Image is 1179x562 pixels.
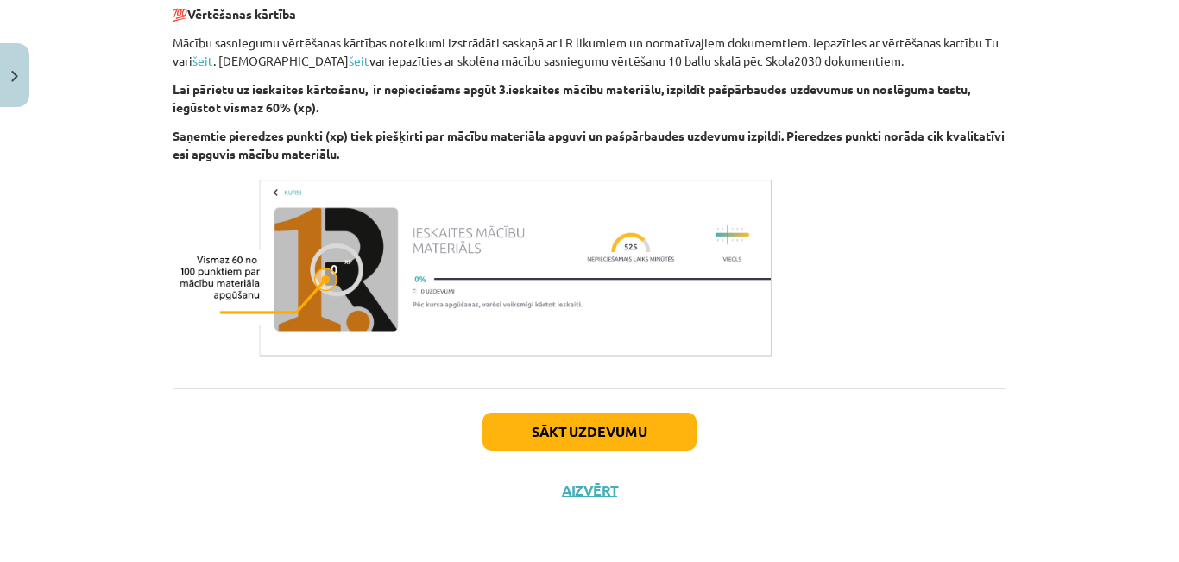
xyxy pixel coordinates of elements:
b: Saņemtie pieredzes punkti (xp) tiek piešķirti par mācību materiāla apguvi un pašpārbaudes uzdevum... [173,128,1005,161]
button: Aizvērt [557,482,622,499]
b: Vērtēšanas kārtība [187,6,296,22]
button: Sākt uzdevumu [482,413,697,451]
p: Mācību sasniegumu vērtēšanas kārtības noteikumi izstrādāti saskaņā ar LR likumiem un normatīvajie... [173,34,1006,70]
a: šeit [192,53,213,68]
a: šeit [349,53,369,68]
b: Lai pārietu uz ieskaites kārtošanu, ir nepieciešams apgūt 3.ieskaites mācību materiālu, izpildīt ... [173,81,970,115]
img: icon-close-lesson-0947bae3869378f0d4975bcd49f059093ad1ed9edebbc8119c70593378902aed.svg [11,71,18,82]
